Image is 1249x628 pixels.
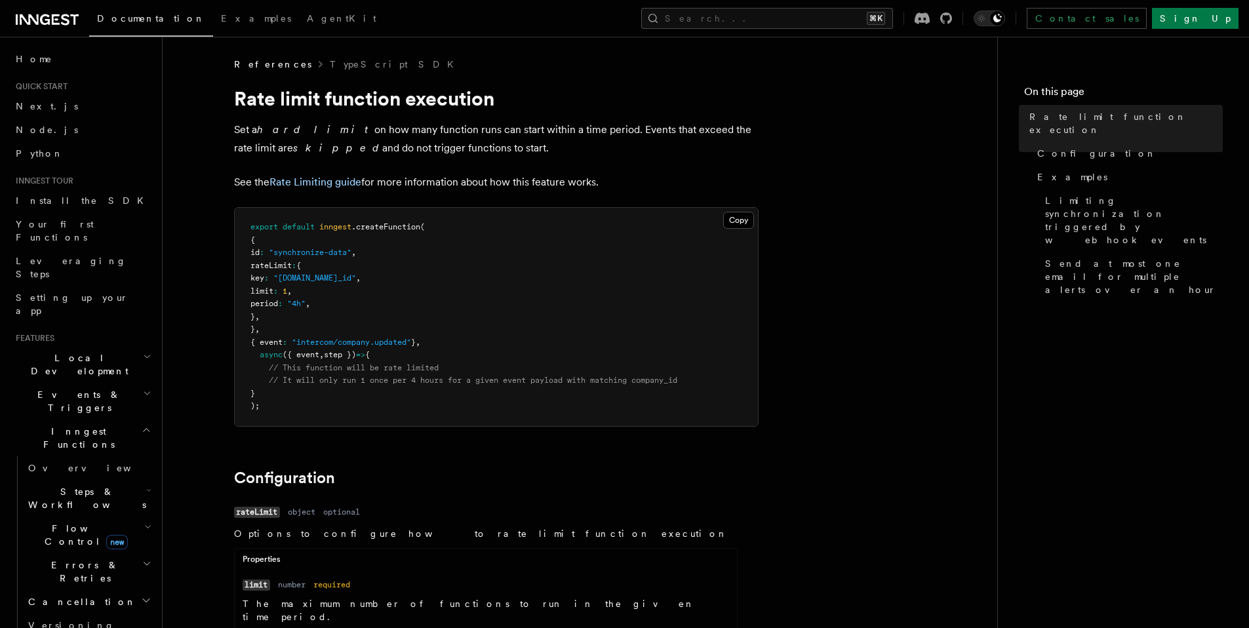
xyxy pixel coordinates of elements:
span: rateLimit [250,261,292,270]
span: new [106,535,128,549]
span: ({ event [283,350,319,359]
span: { [250,235,255,245]
span: } [250,324,255,334]
a: Documentation [89,4,213,37]
span: , [319,350,324,359]
dd: optional [323,507,360,517]
p: See the for more information about how this feature works. [234,173,759,191]
a: Configuration [1032,142,1223,165]
p: Set a on how many function runs can start within a time period. Events that exceed the rate limit... [234,121,759,157]
button: Errors & Retries [23,553,154,590]
button: Search...⌘K [641,8,893,29]
button: Events & Triggers [10,383,154,420]
span: } [250,389,255,398]
span: Overview [28,463,163,473]
span: Setting up your app [16,292,129,316]
a: Sign Up [1152,8,1239,29]
span: limit [250,286,273,296]
span: Install the SDK [16,195,151,206]
span: Leveraging Steps [16,256,127,279]
dd: number [278,579,306,590]
span: Next.js [16,101,78,111]
span: Quick start [10,81,68,92]
span: inngest [319,222,351,231]
span: , [351,248,356,257]
span: ( [420,222,425,231]
span: : [292,261,296,270]
span: , [416,338,420,347]
span: 1 [283,286,287,296]
code: limit [243,579,270,591]
span: : [264,273,269,283]
a: Overview [23,456,154,480]
span: id [250,248,260,257]
dd: object [288,507,315,517]
span: => [356,350,365,359]
span: } [250,312,255,321]
kbd: ⌘K [867,12,885,25]
button: Cancellation [23,590,154,614]
div: Properties [235,554,737,570]
span: Send at most one email for multiple alerts over an hour [1045,257,1223,296]
span: { [296,261,301,270]
span: "synchronize-data" [269,248,351,257]
span: // It will only run 1 once per 4 hours for a given event payload with matching company_id [269,376,677,385]
a: Home [10,47,154,71]
span: Events & Triggers [10,388,143,414]
span: Documentation [97,13,205,24]
span: step }) [324,350,356,359]
a: Python [10,142,154,165]
span: Flow Control [23,522,144,548]
a: Examples [213,4,299,35]
p: Options to configure how to rate limit function execution [234,527,738,540]
span: Configuration [1037,147,1157,160]
span: "4h" [287,299,306,308]
span: : [283,338,287,347]
em: skipped [293,142,382,154]
a: Rate Limiting guide [269,176,361,188]
a: Examples [1032,165,1223,189]
span: Local Development [10,351,143,378]
span: Your first Functions [16,219,94,243]
span: Python [16,148,64,159]
span: period [250,299,278,308]
code: rateLimit [234,507,280,518]
span: References [234,58,311,71]
span: , [255,324,260,334]
span: Examples [221,13,291,24]
a: Setting up your app [10,286,154,323]
a: Install the SDK [10,189,154,212]
a: Limiting synchronization triggered by webhook events [1040,189,1223,252]
button: Toggle dark mode [974,10,1005,26]
span: , [255,312,260,321]
span: "[DOMAIN_NAME]_id" [273,273,356,283]
h4: On this page [1024,84,1223,105]
span: Features [10,333,54,343]
button: Inngest Functions [10,420,154,456]
a: Your first Functions [10,212,154,249]
span: Node.js [16,125,78,135]
span: , [356,273,361,283]
em: hard limit [257,123,374,136]
span: key [250,273,264,283]
a: Leveraging Steps [10,249,154,286]
span: { event [250,338,283,347]
span: // This function will be rate limited [269,363,439,372]
a: Rate limit function execution [1024,105,1223,142]
a: Contact sales [1027,8,1147,29]
span: .createFunction [351,222,420,231]
span: AgentKit [307,13,376,24]
span: default [283,222,315,231]
a: Configuration [234,469,335,487]
dd: required [313,579,350,590]
span: async [260,350,283,359]
span: ); [250,401,260,410]
span: Rate limit function execution [1029,110,1223,136]
span: : [273,286,278,296]
span: Errors & Retries [23,559,142,585]
span: "intercom/company.updated" [292,338,411,347]
button: Steps & Workflows [23,480,154,517]
span: , [306,299,310,308]
h1: Rate limit function execution [234,87,759,110]
span: , [287,286,292,296]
